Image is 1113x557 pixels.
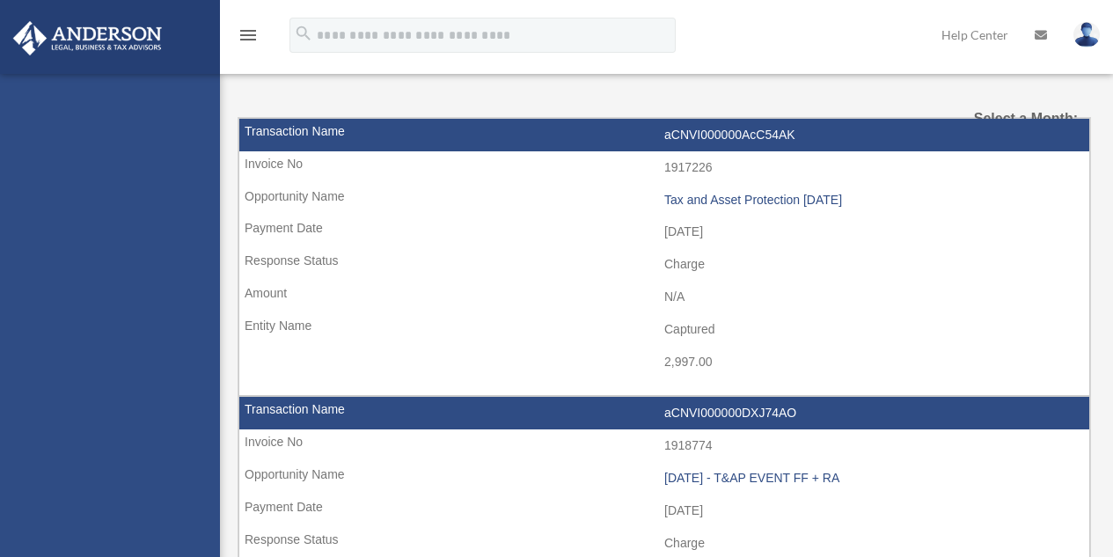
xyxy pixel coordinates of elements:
[239,429,1089,463] td: 1918774
[238,25,259,46] i: menu
[962,106,1078,131] label: Select a Month:
[239,281,1089,314] td: N/A
[1073,22,1100,48] img: User Pic
[664,471,1080,486] div: [DATE] - T&AP EVENT FF + RA
[239,495,1089,528] td: [DATE]
[239,346,1089,379] td: 2,997.00
[8,21,167,55] img: Anderson Advisors Platinum Portal
[239,248,1089,282] td: Charge
[239,119,1089,152] td: aCNVI000000AcC54AK
[238,31,259,46] a: menu
[239,313,1089,347] td: Captured
[239,216,1089,249] td: [DATE]
[664,193,1080,208] div: Tax and Asset Protection [DATE]
[239,151,1089,185] td: 1917226
[239,397,1089,430] td: aCNVI000000DXJ74AO
[294,24,313,43] i: search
